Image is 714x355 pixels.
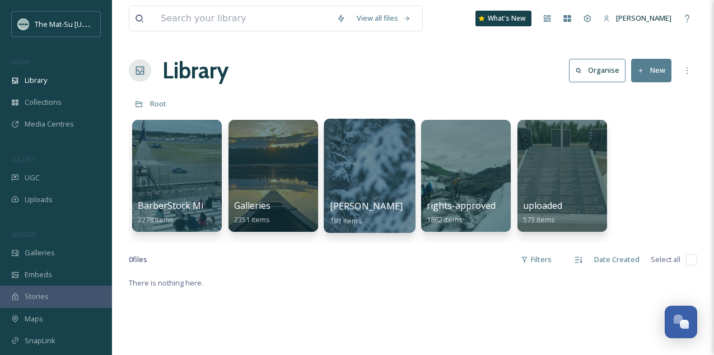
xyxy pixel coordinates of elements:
[651,254,680,265] span: Select all
[665,306,697,338] button: Open Chat
[11,58,31,66] span: MEDIA
[155,6,331,31] input: Search your library
[25,314,43,324] span: Maps
[569,59,626,82] button: Organise
[569,59,631,82] a: Organise
[11,155,35,164] span: COLLECT
[25,194,53,205] span: Uploads
[138,214,174,225] span: 2278 items
[129,254,147,265] span: 0 file s
[515,249,557,270] div: Filters
[25,75,47,86] span: Library
[25,291,49,302] span: Stories
[475,11,531,26] a: What's New
[18,18,29,30] img: Social_thumbnail.png
[523,200,562,225] a: uploaded573 items
[351,7,417,29] a: View all files
[150,99,166,109] span: Root
[25,97,62,108] span: Collections
[138,199,235,212] span: BarberStock Migration
[35,18,113,29] span: The Mat-Su [US_STATE]
[234,199,270,212] span: Galleries
[25,119,74,129] span: Media Centres
[427,199,496,212] span: rights-approved
[25,247,55,258] span: Galleries
[234,200,270,225] a: Galleries2351 items
[523,199,562,212] span: uploaded
[138,200,235,225] a: BarberStock Migration2278 items
[589,249,645,270] div: Date Created
[25,335,55,346] span: SnapLink
[330,201,403,226] a: [PERSON_NAME]191 items
[616,13,671,23] span: [PERSON_NAME]
[598,7,677,29] a: [PERSON_NAME]
[234,214,270,225] span: 2351 items
[11,230,37,239] span: WIDGETS
[25,172,40,183] span: UGC
[631,59,671,82] button: New
[330,200,403,212] span: [PERSON_NAME]
[330,215,362,225] span: 191 items
[162,54,228,87] a: Library
[523,214,555,225] span: 573 items
[25,269,52,280] span: Embeds
[427,200,496,225] a: rights-approved1862 items
[427,214,463,225] span: 1862 items
[129,278,203,288] span: There is nothing here.
[150,97,166,110] a: Root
